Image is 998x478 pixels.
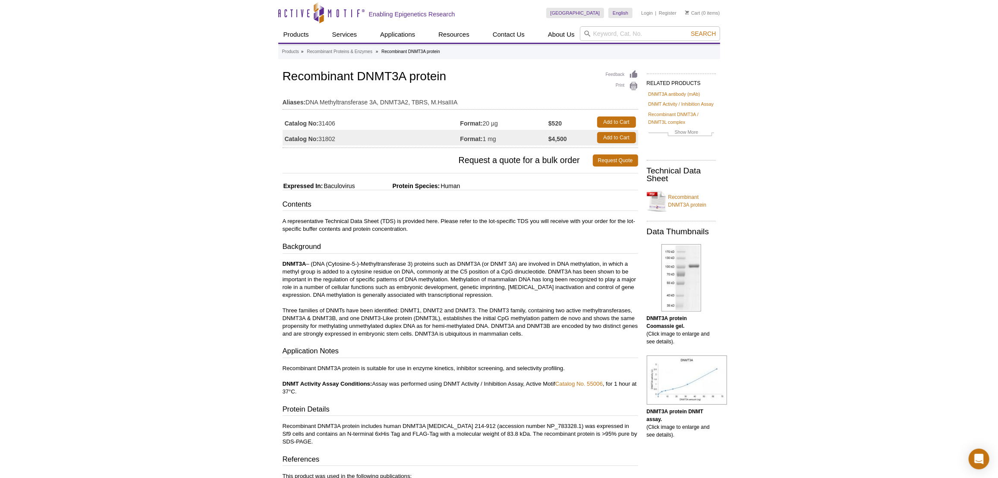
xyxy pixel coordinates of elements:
[555,381,603,387] a: Catalog No. 55006
[460,130,549,145] td: 1 mg
[460,119,483,127] strong: Format:
[307,48,372,56] a: Recombinant Proteins & Enzymes
[376,49,378,54] li: »
[647,408,716,439] p: (Click image to enlarge and see details).
[283,114,460,130] td: 31406
[597,132,636,143] a: Add to Cart
[688,30,718,38] button: Search
[357,182,440,189] span: Protein Species:
[606,70,638,79] a: Feedback
[649,128,714,138] a: Show More
[283,217,638,233] p: A representative Technical Data Sheet (TDS) is provided here. Please refer to the lot-specific TD...
[647,167,716,182] h2: Technical Data Sheet
[301,49,304,54] li: »
[278,26,314,43] a: Products
[655,8,657,18] li: |
[691,30,716,37] span: Search
[283,154,593,167] span: Request a quote for a bulk order
[608,8,633,18] a: English
[647,228,716,236] h2: Data Thumbnails
[546,8,604,18] a: [GEOGRAPHIC_DATA]
[647,315,687,329] b: DNMT3A protein Coomassie gel.
[647,188,716,214] a: Recombinant DNMT3A protein
[460,114,549,130] td: 20 µg
[661,244,701,311] img: DNMT3A protein Coomassie gel
[283,260,638,338] p: – (DNA (Cytosine-5-)-Methyltransferase 3) proteins such as DNMT3A (or DNMT 3A) are involved in DN...
[606,82,638,91] a: Print
[285,119,319,127] strong: Catalog No:
[283,404,638,416] h3: Protein Details
[597,116,636,128] a: Add to Cart
[647,355,727,405] img: DNMT3A protein DNMT assay
[381,49,440,54] li: Recombinant DNMT3A protein
[283,454,638,466] h3: References
[283,93,638,107] td: DNA Methyltransferase 3A, DNMT3A2, TBRS, M.HsaIIIA
[327,26,362,43] a: Services
[641,10,653,16] a: Login
[649,90,700,98] a: DNMT3A antibody (mAb)
[460,135,483,143] strong: Format:
[969,449,989,469] div: Open Intercom Messenger
[647,73,716,89] h2: RELATED PRODUCTS
[283,422,638,446] p: Recombinant DNMT3A protein includes human DNMT3A [MEDICAL_DATA] 214-912 (accession number NP_7833...
[548,135,567,143] strong: $4,500
[283,381,372,387] strong: DNMT Activity Assay Conditions:
[593,154,638,167] a: Request Quote
[659,10,677,16] a: Register
[685,10,689,15] img: Your Cart
[283,261,306,267] strong: DNMT3A
[685,10,700,16] a: Cart
[433,26,475,43] a: Resources
[285,135,319,143] strong: Catalog No:
[440,182,460,189] span: Human
[580,26,720,41] input: Keyword, Cat. No.
[283,365,638,396] p: Recombinant DNMT3A protein is suitable for use in enzyme kinetics, inhibitor screening, and selec...
[282,48,299,56] a: Products
[649,110,714,126] a: Recombinant DNMT3A / DNMT3L complex
[283,182,323,189] span: Expressed In:
[283,346,638,358] h3: Application Notes
[283,70,638,85] h1: Recombinant DNMT3A protein
[323,182,355,189] span: Baculovirus
[283,242,638,254] h3: Background
[685,8,720,18] li: (0 items)
[369,10,455,18] h2: Enabling Epigenetics Research
[543,26,580,43] a: About Us
[488,26,530,43] a: Contact Us
[647,409,704,422] b: DNMT3A protein DNMT assay.
[283,98,306,106] strong: Aliases:
[283,130,460,145] td: 31802
[283,199,638,211] h3: Contents
[375,26,420,43] a: Applications
[647,314,716,346] p: (Click image to enlarge and see details).
[548,119,562,127] strong: $520
[649,100,714,108] a: DNMT Activity / Inhibition Assay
